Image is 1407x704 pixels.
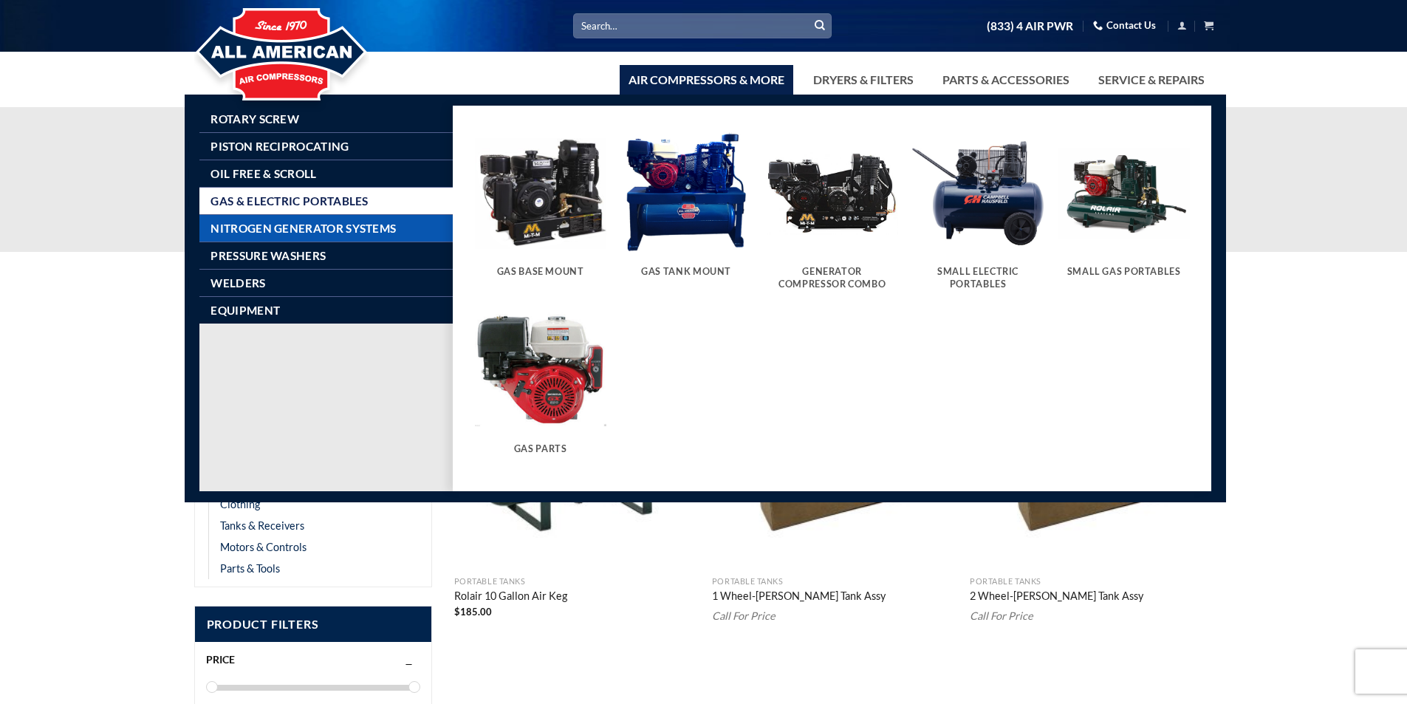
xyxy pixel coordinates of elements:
[454,606,460,618] span: $
[573,13,832,38] input: Search…
[210,250,326,262] span: Pressure Washers
[628,266,744,278] h5: Gas Tank Mount
[195,606,432,643] span: Product Filters
[210,277,265,289] span: Welders
[912,128,1044,259] img: Small Electric Portables
[1058,128,1190,259] img: Small Gas Portables
[934,65,1078,95] a: Parts & Accessories
[987,13,1073,39] a: (833) 4 AIR PWR
[220,536,307,558] a: Motors & Controls
[1066,266,1182,278] h5: Small Gas Portables
[475,304,606,469] a: Visit product category Gas Parts
[804,65,922,95] a: Dryers & Filters
[767,128,898,259] img: Generator Compressor Combo
[767,128,898,305] a: Visit product category Generator Compressor Combo
[220,558,280,579] a: Parts & Tools
[970,609,1033,622] em: Call For Price
[210,222,396,234] span: Nitrogen Generator Systems
[1058,128,1190,293] a: Visit product category Small Gas Portables
[220,515,304,536] a: Tanks & Receivers
[1093,14,1156,37] a: Contact Us
[210,304,280,316] span: Equipment
[620,128,752,259] img: Gas Tank Mount
[210,140,349,152] span: Piston Reciprocating
[482,266,599,278] h5: Gas Base Mount
[970,589,1143,606] a: 2 Wheel-[PERSON_NAME] Tank Assy
[1177,16,1187,35] a: Login
[454,606,492,618] bdi: 185.00
[620,65,793,95] a: Air Compressors & More
[712,589,886,606] a: 1 Wheel-[PERSON_NAME] Tank Assy
[210,168,316,180] span: Oil Free & Scroll
[454,577,698,587] p: Portable Tanks
[482,443,599,455] h5: Gas Parts
[454,589,567,606] a: Rolair 10 Gallon Air Keg
[206,653,235,666] span: Price
[475,128,606,293] a: Visit product category Gas Base Mount
[475,304,606,436] img: Gas Parts
[210,195,368,207] span: Gas & Electric Portables
[970,577,1213,587] p: Portable Tanks
[712,577,956,587] p: Portable Tanks
[620,128,752,293] a: Visit product category Gas Tank Mount
[1089,65,1213,95] a: Service & Repairs
[912,128,1044,305] a: Visit product category Small Electric Portables
[210,113,299,125] span: Rotary Screw
[920,266,1036,290] h5: Small Electric Portables
[475,128,606,259] img: Gas Base Mount
[712,609,776,622] em: Call For Price
[220,493,260,515] a: Clothing
[774,266,891,290] h5: Generator Compressor Combo
[809,15,831,37] button: Submit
